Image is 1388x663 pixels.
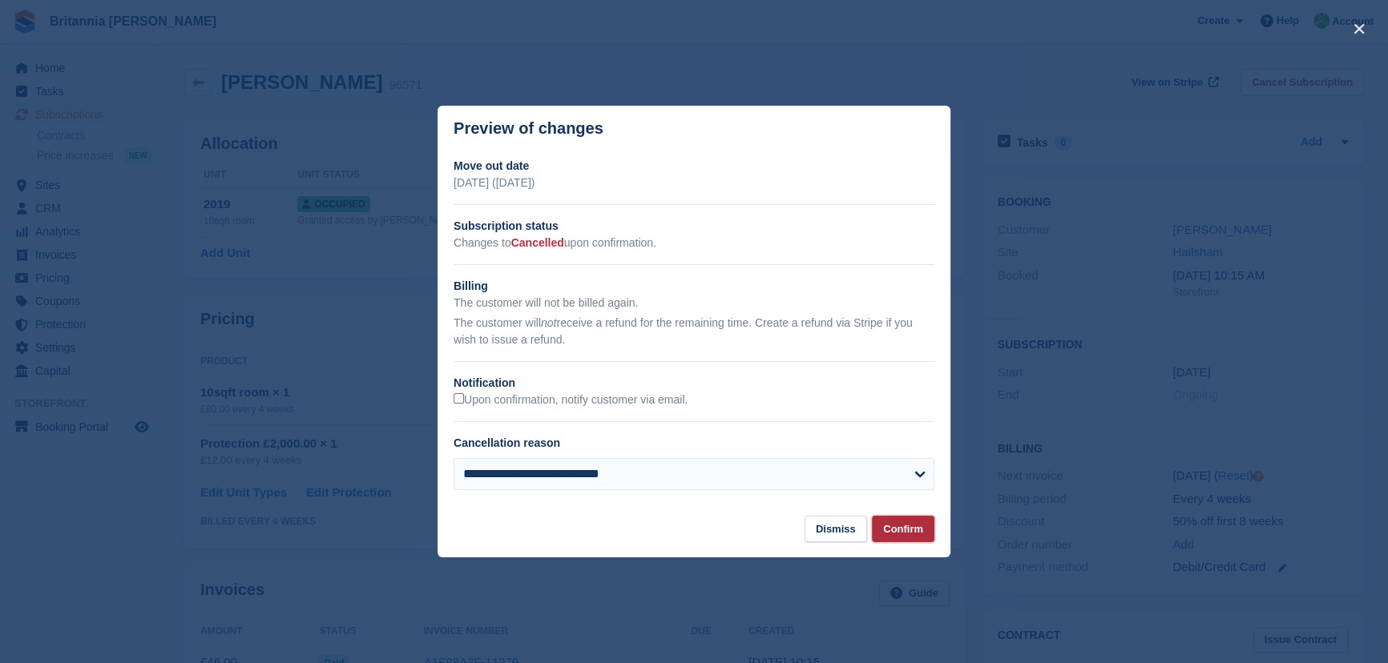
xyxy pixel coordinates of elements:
[872,516,934,542] button: Confirm
[454,175,934,191] p: [DATE] ([DATE])
[454,393,688,408] label: Upon confirmation, notify customer via email.
[805,516,867,542] button: Dismiss
[454,375,934,392] h2: Notification
[454,393,464,404] input: Upon confirmation, notify customer via email.
[1346,16,1372,42] button: close
[511,236,564,249] span: Cancelled
[454,235,934,251] p: Changes to upon confirmation.
[454,119,603,138] p: Preview of changes
[541,316,556,329] em: not
[454,315,934,348] p: The customer will receive a refund for the remaining time. Create a refund via Stripe if you wish...
[454,436,560,449] label: Cancellation reason
[454,278,934,295] h2: Billing
[454,295,934,311] p: The customer will not be billed again.
[454,218,934,235] h2: Subscription status
[454,158,934,175] h2: Move out date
